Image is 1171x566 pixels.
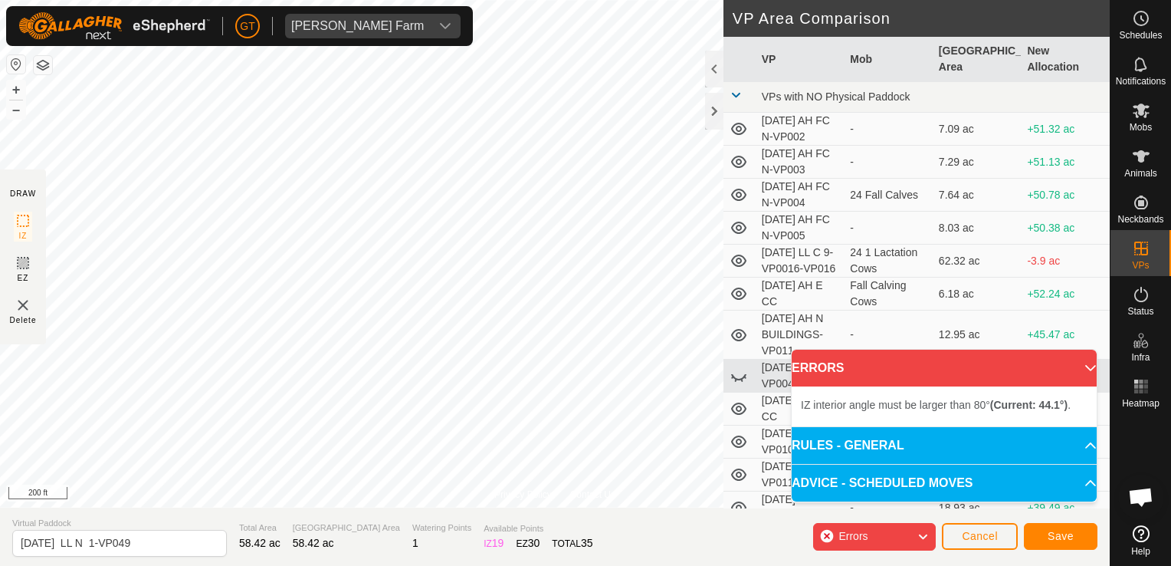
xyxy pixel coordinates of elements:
div: DRAW [10,188,36,199]
td: [DATE] AH FC N-VP005 [756,212,845,245]
td: [DATE] CT 11-VP004 [756,360,845,393]
td: [DATE] EL S CC [756,393,845,426]
td: +51.13 ac [1021,146,1110,179]
button: Cancel [942,523,1018,550]
div: - [850,500,927,516]
div: - [850,220,927,236]
span: 35 [581,537,593,549]
div: IZ [484,535,503,551]
td: [DATE] LL C 9-VP0016-VP016 [756,245,845,278]
td: [DATE] AH FC N-VP002 [756,113,845,146]
span: 19 [492,537,504,549]
span: Help [1131,547,1150,556]
span: Virtual Paddock [12,517,227,530]
a: Privacy Policy [494,488,552,502]
button: + [7,81,25,99]
img: VP [14,296,32,314]
span: Notifications [1116,77,1166,86]
span: [GEOGRAPHIC_DATA] Area [293,522,400,535]
span: Mobs [1130,123,1152,132]
span: 58.42 ac [293,537,334,549]
a: Contact Us [570,488,615,502]
th: [GEOGRAPHIC_DATA] Area [933,37,1022,82]
td: 62.32 ac [933,245,1022,278]
span: IZ interior angle must be larger than 80° . [801,399,1071,411]
span: Schedules [1119,31,1162,40]
td: [DATE] AH FC N-VP003 [756,146,845,179]
p-accordion-header: ERRORS [792,350,1097,387]
p-accordion-header: ADVICE - SCHEDULED MOVES [792,465,1097,502]
a: Help [1110,519,1171,562]
span: Delete [10,314,37,326]
span: 30 [528,537,540,549]
div: [PERSON_NAME] Farm [291,20,424,32]
td: +51.32 ac [1021,113,1110,146]
td: 7.29 ac [933,146,1022,179]
td: +52.24 ac [1021,278,1110,311]
button: Map Layers [34,56,52,74]
div: dropdown trigger [430,14,461,38]
span: Total Area [239,522,280,535]
span: Animals [1124,169,1157,178]
h2: VP Area Comparison [733,9,1110,28]
td: [DATE] AH N BUILDINGS-VP011 [756,311,845,360]
div: - [850,121,927,137]
th: Mob [844,37,933,82]
div: Open chat [1118,474,1164,520]
b: (Current: 44.1°) [990,399,1068,411]
td: 18.93 ac [933,492,1022,525]
button: Save [1024,523,1097,550]
button: Reset Map [7,55,25,74]
span: Heatmap [1122,399,1160,408]
td: [DATE] EL SE-VP012 [756,492,845,525]
td: 12.95 ac [933,311,1022,360]
th: VP [756,37,845,82]
span: Available Points [484,522,592,535]
td: [DATE] EL SE-VP010 [756,426,845,459]
div: EZ [516,535,540,551]
span: Errors [838,530,868,542]
span: Thoren Farm [285,14,430,38]
td: [DATE] EL SE-VP011 [756,459,845,492]
td: [DATE] AH E CC [756,278,845,311]
span: Cancel [962,530,998,542]
span: RULES - GENERAL [792,436,904,455]
span: 58.42 ac [239,537,280,549]
td: +50.78 ac [1021,179,1110,212]
span: Watering Points [412,522,471,535]
span: Status [1127,307,1153,316]
td: 6.18 ac [933,278,1022,311]
td: 7.64 ac [933,179,1022,212]
td: +45.47 ac [1021,311,1110,360]
button: – [7,100,25,119]
th: New Allocation [1021,37,1110,82]
span: 1 [412,537,418,549]
div: 24 Fall Calves [850,187,927,203]
td: -3.9 ac [1021,245,1110,278]
div: - [850,327,927,343]
td: [DATE] AH FC N-VP004 [756,179,845,212]
p-accordion-content: ERRORS [792,387,1097,426]
div: TOTAL [552,535,592,551]
span: ADVICE - SCHEDULED MOVES [792,474,973,492]
div: Fall Calving Cows [850,278,927,310]
span: Save [1048,530,1074,542]
span: Neckbands [1117,215,1163,224]
div: - [850,154,927,170]
div: 24 1 Lactation Cows [850,245,927,277]
td: +39.49 ac [1021,492,1110,525]
span: IZ [19,230,28,242]
td: 8.03 ac [933,212,1022,245]
span: Infra [1131,353,1150,362]
span: VPs with NO Physical Paddock [762,90,910,103]
span: VPs [1132,261,1149,270]
img: Gallagher Logo [18,12,210,40]
td: 7.09 ac [933,113,1022,146]
p-accordion-header: RULES - GENERAL [792,427,1097,464]
span: EZ [18,272,29,284]
td: +50.38 ac [1021,212,1110,245]
span: ERRORS [792,359,844,377]
span: GT [240,18,254,35]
